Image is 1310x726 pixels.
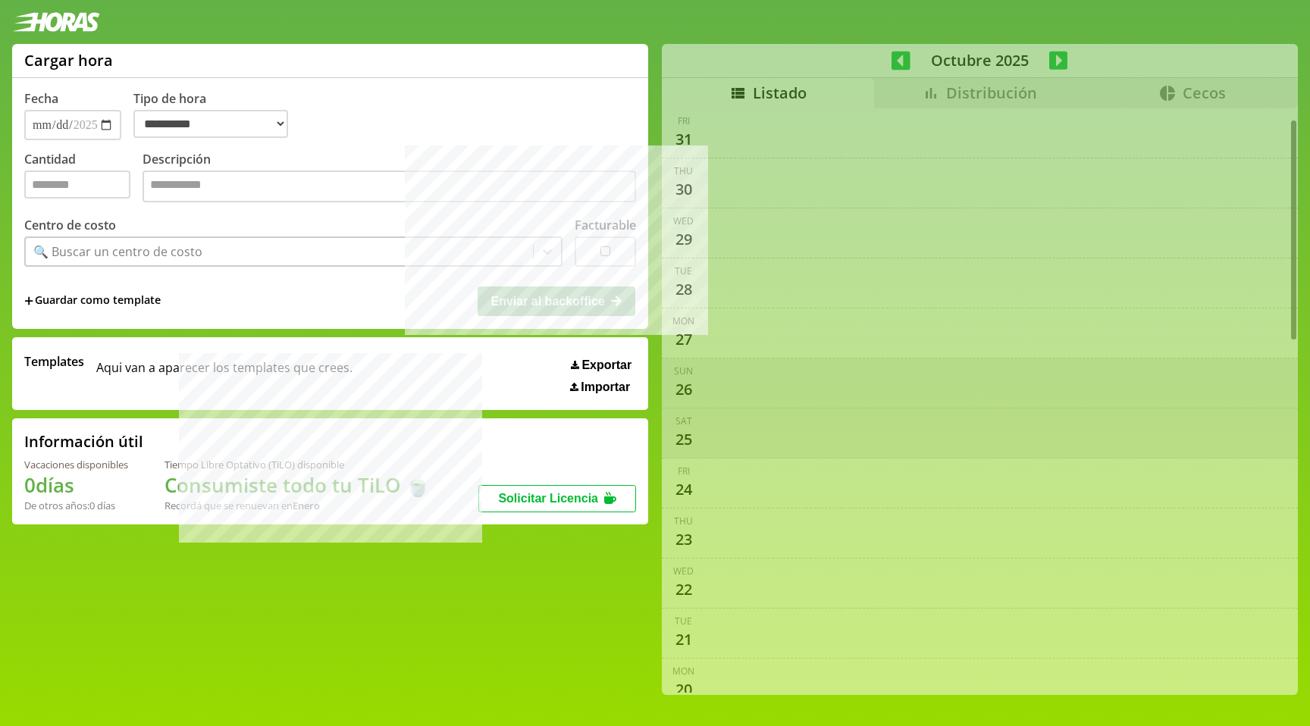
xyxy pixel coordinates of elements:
h1: Cargar hora [24,50,113,70]
div: Vacaciones disponibles [24,458,128,471]
div: 🔍 Buscar un centro de costo [33,243,202,260]
span: +Guardar como template [24,293,161,309]
div: Recordá que se renuevan en [165,499,430,512]
h1: Consumiste todo tu TiLO 🍵 [165,471,430,499]
label: Tipo de hora [133,90,300,140]
input: Cantidad [24,171,130,199]
label: Fecha [24,90,58,107]
h1: 0 días [24,471,128,499]
button: Exportar [566,358,636,373]
h2: Información útil [24,431,143,452]
div: Tiempo Libre Optativo (TiLO) disponible [165,458,430,471]
span: Exportar [581,358,631,372]
label: Cantidad [24,151,143,206]
img: logotipo [12,12,100,32]
span: Templates [24,353,84,370]
label: Centro de costo [24,217,116,233]
div: De otros años: 0 días [24,499,128,512]
span: Importar [581,380,630,394]
label: Descripción [143,151,636,206]
textarea: Descripción [143,171,636,202]
span: Aqui van a aparecer los templates que crees. [96,353,353,394]
b: Enero [293,499,320,512]
span: + [24,293,33,309]
select: Tipo de hora [133,110,288,138]
span: Solicitar Licencia [498,492,598,505]
button: Solicitar Licencia [478,485,636,512]
label: Facturable [575,217,636,233]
